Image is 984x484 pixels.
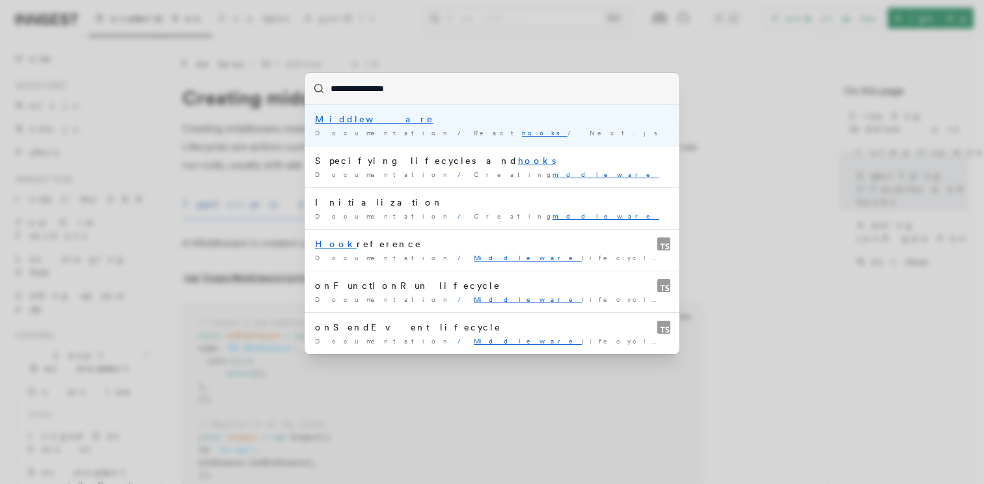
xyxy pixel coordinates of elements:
mark: middleware [553,212,659,220]
span: / [458,212,469,220]
span: Documentation [315,212,452,220]
span: React / Next.js [474,129,665,137]
span: Documentation [315,254,452,262]
mark: middleware [553,170,659,178]
span: Documentation [315,129,452,137]
mark: Middleware [474,337,582,345]
mark: Middleware [315,114,433,124]
div: Specifying lifecycles and [315,154,669,167]
span: / [458,337,469,345]
mark: Middleware [474,295,582,303]
mark: hooks [518,155,556,166]
div: onFunctionRun lifecycle [315,279,669,292]
span: / [458,254,469,262]
span: Creating [474,170,659,178]
span: Creating [474,212,659,220]
span: / [458,295,469,303]
mark: Middleware [474,254,582,262]
span: lifecycle v2.0.0+ [474,295,752,303]
span: lifecycle v2.0.0+ [474,337,752,345]
div: Initialization [315,196,669,209]
mark: Hook [315,239,357,249]
span: Documentation [315,295,452,303]
div: onSendEvent lifecycle [315,321,669,334]
span: / [458,170,469,178]
mark: hooks [522,129,567,137]
span: lifecycle v2.0.0+ [474,254,752,262]
div: reference [315,237,669,250]
span: Documentation [315,170,452,178]
span: Documentation [315,337,452,345]
span: / [458,129,469,137]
